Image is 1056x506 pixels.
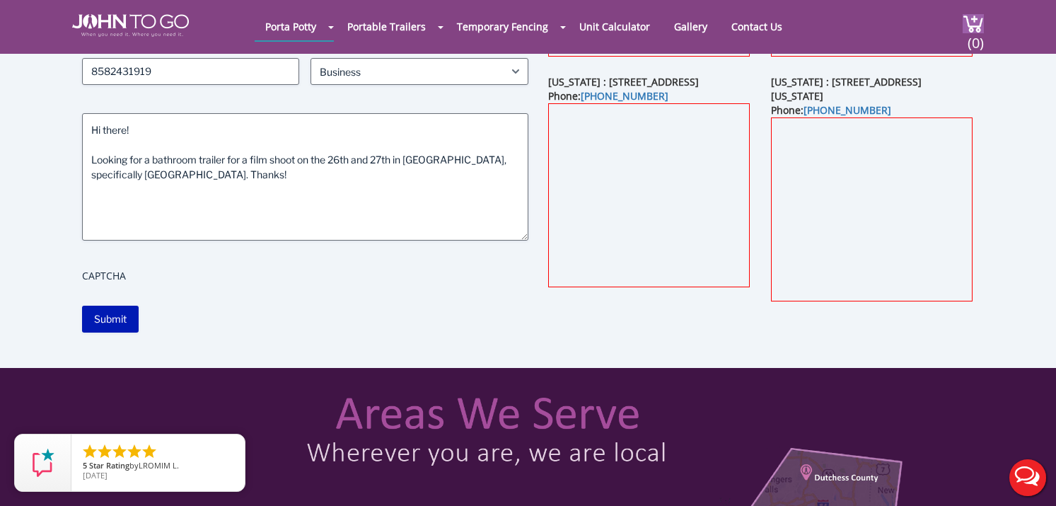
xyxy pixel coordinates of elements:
[83,470,108,481] span: [DATE]
[89,460,129,471] span: Star Rating
[141,443,158,460] li: 
[771,75,922,103] b: [US_STATE] : [STREET_ADDRESS][US_STATE]
[663,13,718,40] a: Gallery
[255,13,327,40] a: Porta Potty
[96,443,113,460] li: 
[83,460,87,471] span: 5
[29,449,57,477] img: Review Rating
[548,89,668,103] b: Phone:
[82,58,299,85] input: Phone
[548,75,699,88] b: [US_STATE] : [STREET_ADDRESS]
[721,13,793,40] a: Contact Us
[999,449,1056,506] button: Live Chat
[803,103,891,117] a: [PHONE_NUMBER]
[83,461,233,471] span: by
[569,13,661,40] a: Unit Calculator
[82,269,528,283] label: CAPTCHA
[963,14,984,33] img: cart a
[72,14,189,37] img: JOHN to go
[82,306,139,333] input: Submit
[337,13,436,40] a: Portable Trailers
[111,443,128,460] li: 
[126,443,143,460] li: 
[581,89,668,103] a: [PHONE_NUMBER]
[446,13,559,40] a: Temporary Fencing
[81,443,98,460] li: 
[139,460,179,471] span: LROMIM L.
[967,22,984,52] span: (0)
[771,103,891,117] b: Phone:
